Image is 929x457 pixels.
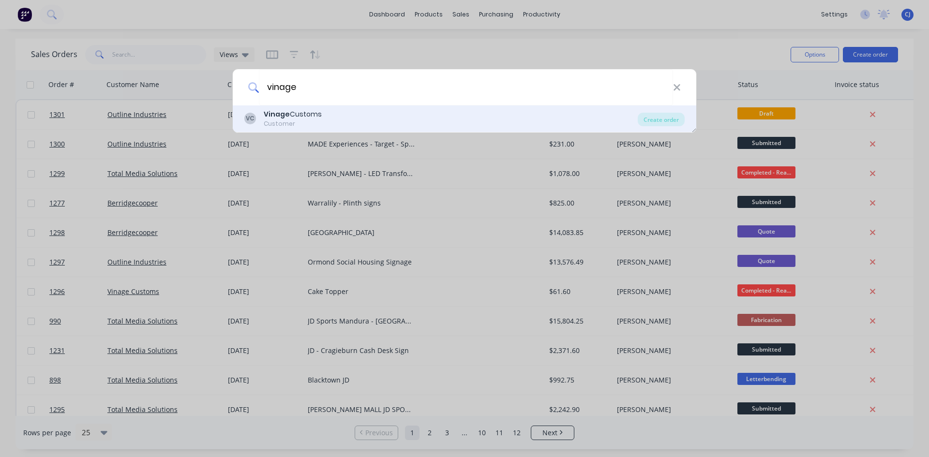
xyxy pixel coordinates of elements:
div: VC [244,113,256,124]
b: Vinage [264,109,290,119]
div: Customs [264,109,322,119]
div: Customer [264,119,322,128]
input: Enter a customer name to create a new order... [259,69,673,105]
div: Create order [638,113,685,126]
